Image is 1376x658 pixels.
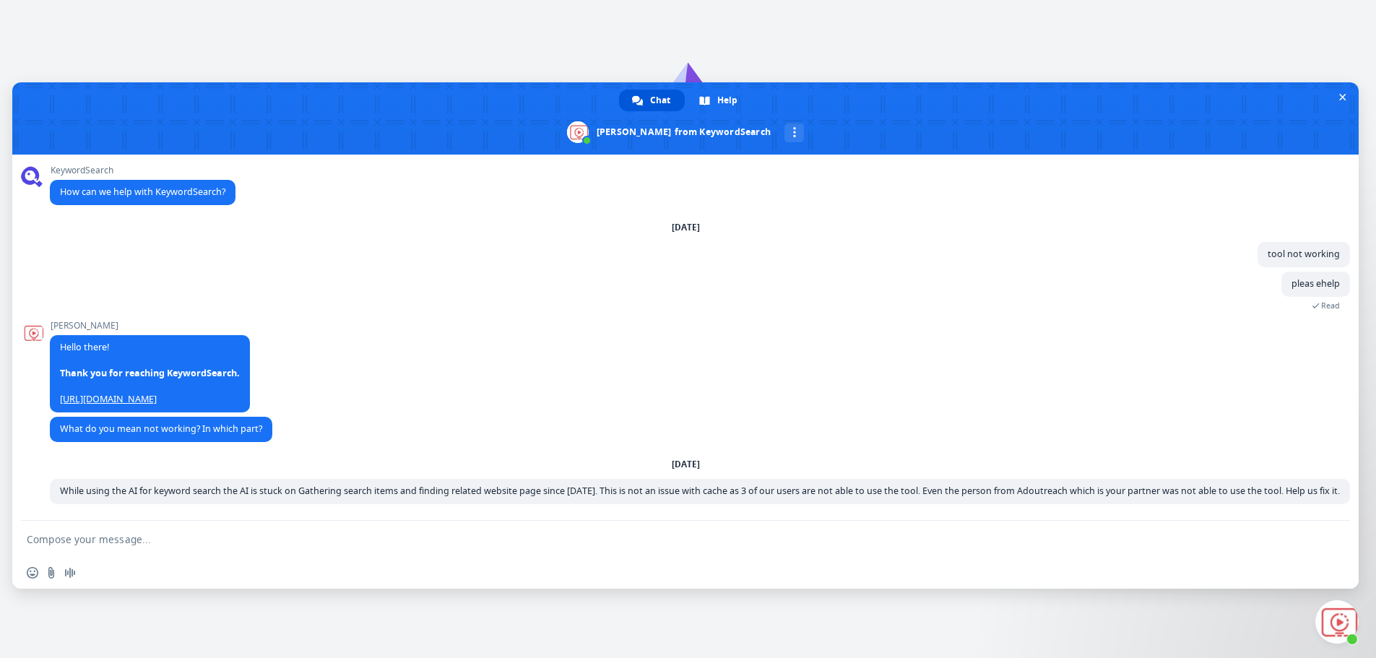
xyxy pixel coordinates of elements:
span: [PERSON_NAME] [50,321,250,331]
div: Chat [619,90,685,111]
span: Send a file [46,567,57,579]
span: Close chat [1335,90,1350,105]
span: Audio message [64,567,76,579]
span: Read [1321,300,1340,311]
span: KeywordSearch [50,165,235,176]
div: More channels [784,123,804,142]
span: pleas ehelp [1291,277,1340,290]
div: Close chat [1315,600,1359,644]
span: Hello there! [60,341,240,405]
span: Insert an emoji [27,567,38,579]
span: Help [717,90,737,111]
span: Thank you for reaching KeywordSearch. [60,367,240,379]
div: [DATE] [672,460,700,469]
textarea: Compose your message... [27,533,1312,546]
div: [DATE] [672,223,700,232]
span: How can we help with KeywordSearch? [60,186,225,198]
span: tool not working [1268,248,1340,260]
span: While using the AI for keyword search the AI is stuck on Gathering search items and finding relat... [60,485,1340,497]
a: [URL][DOMAIN_NAME] [60,393,157,405]
span: Chat [650,90,670,111]
div: Help [686,90,752,111]
span: What do you mean not working? In which part? [60,423,262,435]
